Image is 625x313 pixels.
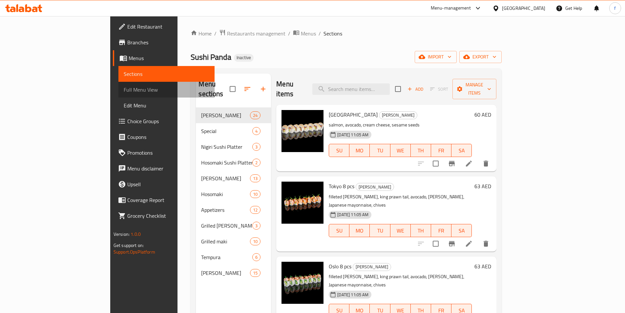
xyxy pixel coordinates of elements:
[113,192,215,208] a: Coverage Report
[234,54,254,62] div: Inactive
[127,133,209,141] span: Coupons
[127,23,209,31] span: Edit Restaurant
[349,224,370,237] button: MO
[393,226,408,235] span: WE
[465,53,496,61] span: export
[250,269,260,277] div: items
[281,182,323,224] img: Tokyo 8 pcs
[502,5,545,12] div: [GEOGRAPHIC_DATA]
[444,156,460,171] button: Branch-specific-item
[356,183,394,191] span: [PERSON_NAME]
[114,241,144,250] span: Get support on:
[113,34,215,50] a: Branches
[276,79,304,99] h2: Menu items
[127,196,209,204] span: Coverage Report
[332,146,347,155] span: SU
[250,174,260,182] div: items
[227,30,285,37] span: Restaurants management
[196,218,271,234] div: Grilled [PERSON_NAME] Platter3
[329,144,349,157] button: SU
[131,230,141,238] span: 1.0.0
[411,144,431,157] button: TH
[240,81,255,97] span: Sort sections
[281,110,323,152] img: Philadelphia
[429,157,443,170] span: Select to update
[114,230,130,238] span: Version:
[201,237,250,245] span: Grilled maki
[319,30,321,37] li: /
[379,111,417,119] div: Maki Sushi
[214,30,217,37] li: /
[452,79,496,99] button: Manage items
[370,224,390,237] button: TU
[113,19,215,34] a: Edit Restaurant
[252,159,260,167] div: items
[201,253,252,261] span: Tempura
[252,222,260,230] div: items
[201,269,250,277] span: [PERSON_NAME]
[356,183,394,191] div: Maki Sushi
[454,146,469,155] span: SA
[127,165,209,172] span: Menu disclaimer
[454,226,469,235] span: SA
[250,112,260,119] span: 24
[329,110,378,120] span: [GEOGRAPHIC_DATA]
[219,29,285,38] a: Restaurants management
[196,249,271,265] div: Tempura6
[478,156,494,171] button: delete
[127,38,209,46] span: Branches
[114,248,155,256] a: Support.OpsPlatform
[250,238,260,245] span: 10
[118,98,215,113] a: Edit Menu
[250,270,260,276] span: 15
[288,30,290,37] li: /
[253,223,260,229] span: 3
[372,146,387,155] span: TU
[431,224,451,237] button: FR
[196,265,271,281] div: [PERSON_NAME]15
[444,236,460,252] button: Branch-specific-item
[196,139,271,155] div: Nigiri Sushi Platter3
[465,160,473,168] a: Edit menu item
[474,262,491,271] h6: 63 AED
[252,253,260,261] div: items
[415,51,457,63] button: import
[201,111,250,119] div: Maki Sushi
[113,50,215,66] a: Menus
[411,224,431,237] button: TH
[329,261,351,271] span: Oslo 8 pcs
[329,181,354,191] span: Tokyo 8 pcs
[201,222,252,230] span: Grilled [PERSON_NAME] Platter
[201,190,250,198] div: Hosomaki
[353,263,391,271] span: [PERSON_NAME]
[113,161,215,176] a: Menu disclaimer
[196,186,271,202] div: Hosomaki10
[196,105,271,283] nav: Menu sections
[335,212,371,218] span: [DATE] 11:05 AM
[474,182,491,191] h6: 63 AED
[429,237,443,251] span: Select to update
[253,160,260,166] span: 2
[413,146,428,155] span: TH
[191,29,502,38] nav: breadcrumb
[312,83,390,95] input: search
[390,144,411,157] button: WE
[332,226,347,235] span: SU
[372,226,387,235] span: TU
[451,224,472,237] button: SA
[196,123,271,139] div: Special4
[201,127,252,135] span: Special
[329,224,349,237] button: SU
[451,144,472,157] button: SA
[201,174,250,182] div: Nigiri Sushi
[201,143,252,151] span: Nigiri Sushi Platter
[201,222,252,230] div: Grilled maki Sushi Platter
[390,224,411,237] button: WE
[127,212,209,220] span: Grocery Checklist
[129,54,209,62] span: Menus
[255,81,271,97] button: Add section
[250,237,260,245] div: items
